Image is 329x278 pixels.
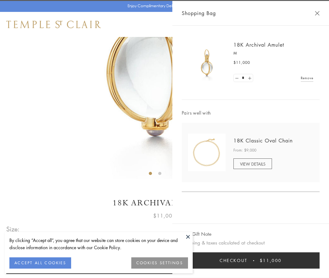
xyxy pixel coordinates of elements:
[6,21,101,28] img: Temple St. Clair
[182,239,320,247] p: Shipping & taxes calculated at checkout
[234,74,240,82] a: Set quantity to 0
[246,74,253,82] a: Set quantity to 2
[128,3,199,9] p: Enjoy Complimentary Delivery & Returns
[233,137,293,144] a: 18K Classic Oval Chain
[260,257,282,264] span: $11,000
[153,212,176,220] span: $11,000
[220,257,248,264] span: Checkout
[233,50,313,56] p: M
[233,158,272,169] a: VIEW DETAILS
[315,11,320,16] button: Close Shopping Bag
[9,257,71,269] button: ACCEPT ALL COOKIES
[6,224,20,234] span: Size:
[233,41,284,48] a: 18K Archival Amulet
[6,198,323,209] h1: 18K Archival Amulet
[188,134,226,171] img: N88865-OV18
[233,59,250,66] span: $11,000
[182,230,211,238] button: Add Gift Note
[301,75,313,81] a: Remove
[131,257,188,269] button: COOKIES SETTINGS
[182,109,320,116] span: Pairs well with
[182,252,320,269] button: Checkout $11,000
[240,161,265,167] span: VIEW DETAILS
[9,237,188,251] div: By clicking “Accept all”, you agree that our website can store cookies on your device and disclos...
[182,9,216,17] span: Shopping Bag
[233,147,256,153] span: From: $9,000
[188,44,226,81] img: 18K Archival Amulet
